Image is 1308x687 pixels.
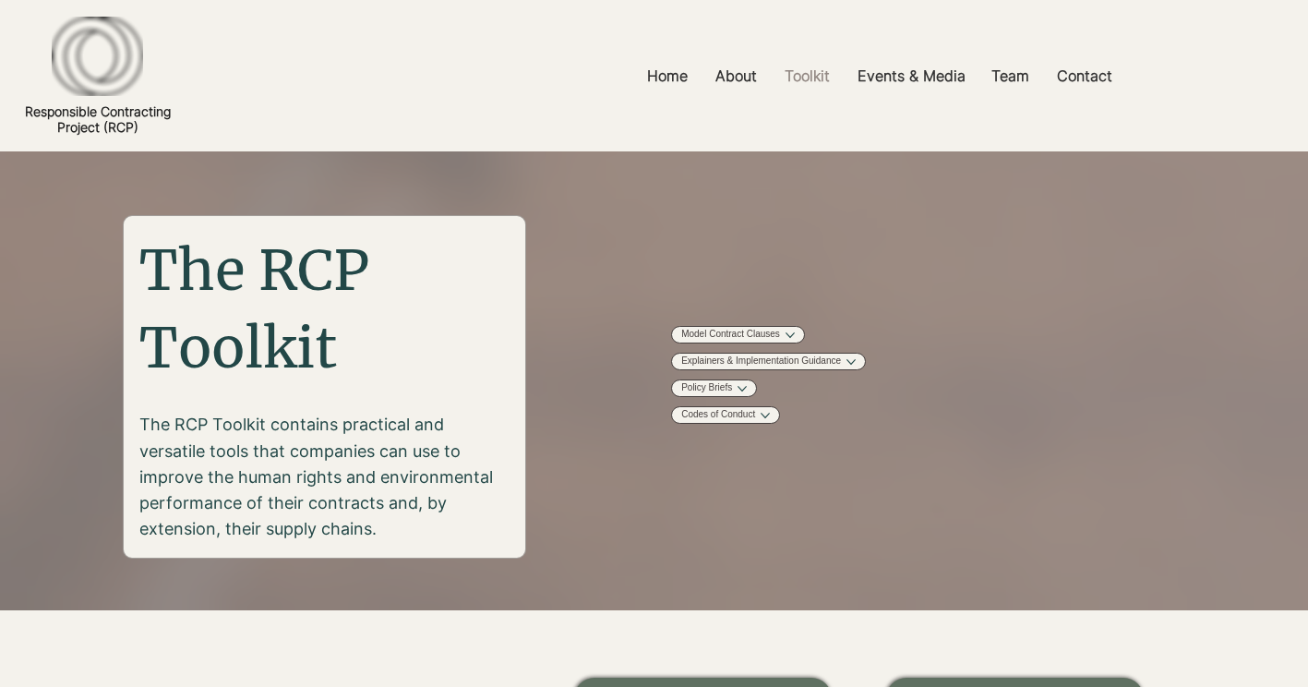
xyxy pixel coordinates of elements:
[681,355,841,368] a: Explainers & Implementation Guidance
[848,55,975,97] p: Events & Media
[451,55,1308,97] nav: Site
[786,331,795,340] button: More Model Contract Clauses pages
[681,328,780,342] a: Model Contract Clauses
[638,55,697,97] p: Home
[681,381,732,395] a: Policy Briefs
[982,55,1038,97] p: Team
[978,55,1043,97] a: Team
[761,411,770,420] button: More Codes of Conduct pages
[771,55,844,97] a: Toolkit
[844,55,978,97] a: Events & Media
[846,357,856,367] button: More Explainers & Implementation Guidance pages
[671,325,928,425] nav: Site
[1048,55,1122,97] p: Contact
[738,384,747,393] button: More Policy Briefs pages
[633,55,702,97] a: Home
[681,408,755,422] a: Codes of Conduct
[775,55,839,97] p: Toolkit
[1043,55,1126,97] a: Contact
[139,235,369,382] span: The RCP Toolkit
[25,103,171,135] a: Responsible ContractingProject (RCP)
[702,55,771,97] a: About
[706,55,766,97] p: About
[139,412,512,541] p: The RCP Toolkit contains practical and versatile tools that companies can use to improve the huma...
